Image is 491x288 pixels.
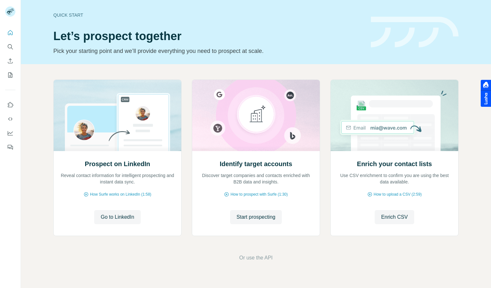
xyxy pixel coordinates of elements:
p: Reveal contact information for intelligent prospecting and instant data sync. [60,172,175,185]
span: How Surfe works on LinkedIn (1:58) [90,191,151,197]
span: How to upload a CSV (2:59) [374,191,422,197]
span: How to prospect with Surfe (1:30) [230,191,288,197]
span: Enrich CSV [381,213,408,221]
h1: Let’s prospect together [53,30,363,43]
img: banner [371,17,459,48]
button: Enrich CSV [375,210,414,224]
button: Start prospecting [230,210,282,224]
img: Enrich your contact lists [330,80,459,151]
button: Feedback [5,141,15,153]
button: Use Surfe API [5,113,15,125]
span: Start prospecting [237,213,275,221]
button: Quick start [5,27,15,38]
p: Use CSV enrichment to confirm you are using the best data available. [337,172,452,185]
button: Search [5,41,15,53]
button: Or use the API [239,254,272,262]
button: Go to LinkedIn [94,210,140,224]
span: Go to LinkedIn [101,213,134,221]
button: Enrich CSV [5,55,15,67]
p: Discover target companies and contacts enriched with B2B data and insights. [199,172,313,185]
button: My lists [5,69,15,81]
img: Prospect on LinkedIn [53,80,182,151]
img: Identify target accounts [192,80,320,151]
h2: Identify target accounts [220,159,292,168]
p: Pick your starting point and we’ll provide everything you need to prospect at scale. [53,47,363,55]
button: Dashboard [5,127,15,139]
h2: Enrich your contact lists [357,159,432,168]
h2: Prospect on LinkedIn [85,159,150,168]
button: Use Surfe on LinkedIn [5,99,15,111]
div: Quick start [53,12,363,18]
